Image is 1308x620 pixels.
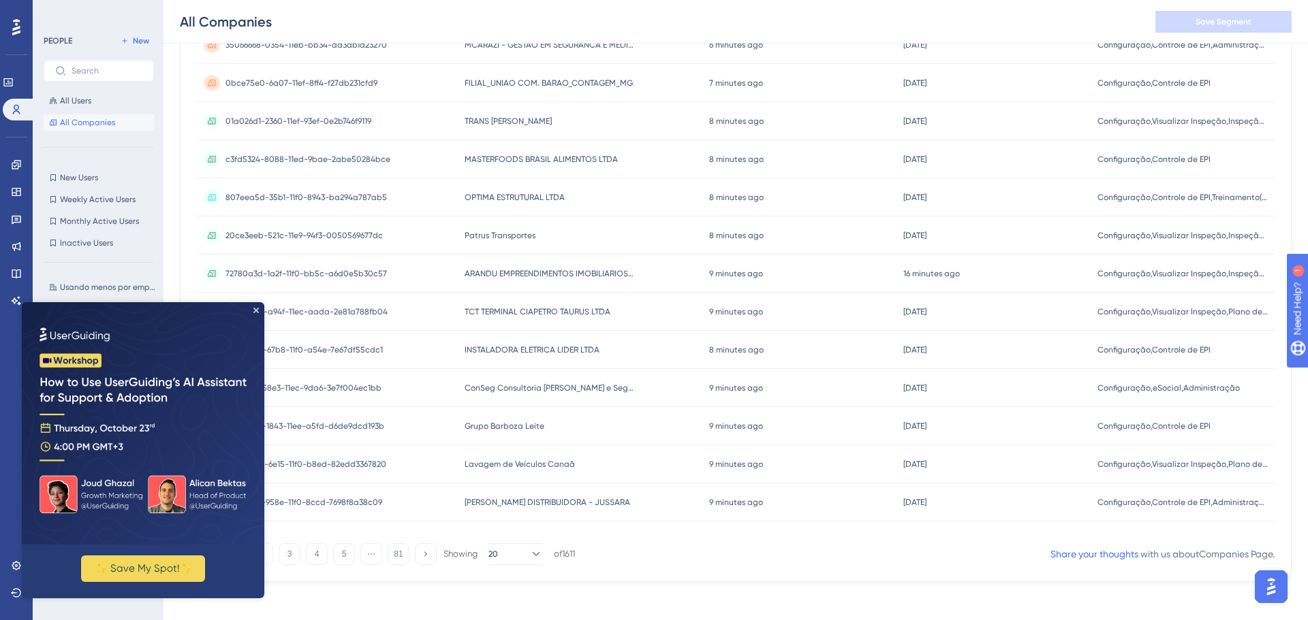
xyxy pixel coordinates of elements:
[1097,116,1268,127] span: Configuração,Visualizar Inspeção,Inspeção [PERSON_NAME],Plano de Ação,Controle de EPI,Treinamento...
[60,216,139,227] span: Monthly Active Users
[44,279,162,295] button: Usando menos por empresa
[709,345,764,355] time: 8 minutes ago
[709,269,763,278] time: 9 minutes ago
[465,497,630,508] span: [PERSON_NAME] DISTRIBUIDORA - JUSSARA
[225,39,387,50] span: 35066668-0354-11eb-bb34-aa3db1d23270
[1050,546,1275,562] div: with us about Companies Page .
[1097,230,1268,241] span: Configuração,Visualizar Inspeção,Inspeção [PERSON_NAME],Plano de Ação,Treinamento
[903,193,926,202] time: [DATE]
[225,230,383,241] span: 20ce3eeb-521c-11e9-94f3-0050569677dc
[225,78,377,88] span: 0bce75e0-6a07-11ef-8ff4-f27db231cfd9
[1097,39,1268,50] span: Configuração,Controle de EPI,Administração
[225,497,382,508] span: 377ed945-958e-11f0-8ccd-7698f8a38c09
[1097,497,1268,508] span: Configuração,Controle de EPI,Administração
[903,497,926,507] time: [DATE]
[1097,382,1240,393] span: Configuração,eSocial,Administração
[709,497,763,507] time: 9 minutes ago
[465,459,575,470] span: Lavagem de Veículos Canaã
[232,5,237,11] div: Close Preview
[1097,192,1268,203] span: Configuração,Controle de EPI,Treinamento(Ver)
[465,306,610,317] span: TCT TERMINAL CIAPETRO TAURUS LTDA
[306,543,328,565] button: 4
[903,307,926,316] time: [DATE]
[1097,344,1211,355] span: Configuração,Controle de EPI
[709,78,763,88] time: 7 minutes ago
[388,543,409,565] button: 81
[60,172,98,183] span: New Users
[60,238,113,248] span: Inactive Users
[903,269,960,278] time: 16 minutes ago
[1097,78,1211,88] span: Configuração,Controle de EPI
[1097,306,1268,317] span: Configuração,Visualizar Inspeção,Plano de Ação,Controle de EPI,Treinamento(Ver),eSocial(Ver)
[44,114,154,131] button: All Companies
[225,382,381,393] span: 95051011-58e3-11ec-9da6-3e7f004ec1bb
[133,35,149,46] span: New
[59,253,183,280] button: ✨ Save My Spot!✨
[709,193,764,202] time: 8 minutes ago
[465,154,618,165] span: MASTERFOODS BRASIL ALIMENTOS LTDA
[44,235,154,251] button: Inactive Users
[1097,268,1268,279] span: Configuração,Visualizar Inspeção,Inspeção [PERSON_NAME],Plano de Ação
[709,421,763,431] time: 9 minutes ago
[903,421,926,431] time: [DATE]
[44,169,154,186] button: New Users
[903,459,926,469] time: [DATE]
[1097,459,1268,470] span: Configuração,Visualizar Inspeção,Plano de Ação,Controle de EPI,Treinamento,Controle de Documento
[116,33,154,49] button: New
[903,40,926,50] time: [DATE]
[465,192,565,203] span: OPTIMA ESTRUTURAL LTDA
[60,282,157,293] span: Usando menos por empresa
[1097,421,1211,431] span: Configuração,Controle de EPI
[903,383,926,393] time: [DATE]
[465,344,599,355] span: INSTALADORA ELETRICA LIDER LTDA
[465,382,635,393] span: ConSeg Consultoria [PERSON_NAME] e Segurança do Trabalho Ltda
[32,3,85,20] span: Need Help?
[95,7,99,18] div: 1
[225,192,387,203] span: 807eea5d-35b1-11f0-8943-ba294a787ab5
[465,39,635,50] span: MCARAZI - GESTÃO EM SEGURANCA E MEDICINA DO TRABALHO
[1155,11,1292,33] button: Save Segment
[1097,154,1211,165] span: Configuração,Controle de EPI
[709,383,763,393] time: 9 minutes ago
[44,213,154,229] button: Monthly Active Users
[709,40,763,50] time: 6 minutes ago
[488,549,498,559] span: 20
[72,66,142,76] input: Search
[1050,549,1138,559] a: Share your thoughts
[225,421,384,431] span: 4fc8a95a-1843-11ee-a5fd-d6de9dcd193b
[225,154,390,165] span: c3fd5324-8088-11ed-9bae-2abe50284bce
[465,230,535,241] span: Patrus Transportes
[465,421,544,431] span: Grupo Barboza Leite
[488,543,543,565] button: 20
[60,117,115,128] span: All Companies
[903,78,926,88] time: [DATE]
[443,548,478,560] div: Showing
[465,116,552,127] span: TRANS [PERSON_NAME]
[709,154,764,164] time: 8 minutes ago
[709,307,763,316] time: 9 minutes ago
[903,345,926,355] time: [DATE]
[225,268,387,279] span: 72780a3d-1a2f-11f0-bb5c-a6d0e5b30c57
[903,231,926,240] time: [DATE]
[60,95,91,106] span: All Users
[709,231,764,240] time: 8 minutes ago
[225,306,388,317] span: 9e4475d0-a94f-11ec-aada-2e81a788fb04
[903,116,926,126] time: [DATE]
[554,548,575,560] div: of 1611
[44,301,162,317] button: Novos usuários de EPI
[360,543,382,565] button: ⋯
[225,459,386,470] span: 84b5c9e0-6e15-11f0-b8ed-82edd3367820
[44,191,154,208] button: Weekly Active Users
[225,344,383,355] span: 0bb6fb6c-67b8-11f0-a54e-7e67df55cdc1
[60,194,136,205] span: Weekly Active Users
[44,35,72,46] div: PEOPLE
[279,543,300,565] button: 3
[465,268,635,279] span: ARANDU EMPREENDIMENTOS IMOBILIARIOS LTDA - OBRA 710
[465,78,633,88] span: FILIAL_UNIAO COM. BARAO_CONTAGEM_MG
[709,459,763,469] time: 9 minutes ago
[225,116,371,127] span: 01a026d1-2360-11ef-93ef-0e2b746f9119
[180,12,272,31] div: All Companies
[44,93,154,109] button: All Users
